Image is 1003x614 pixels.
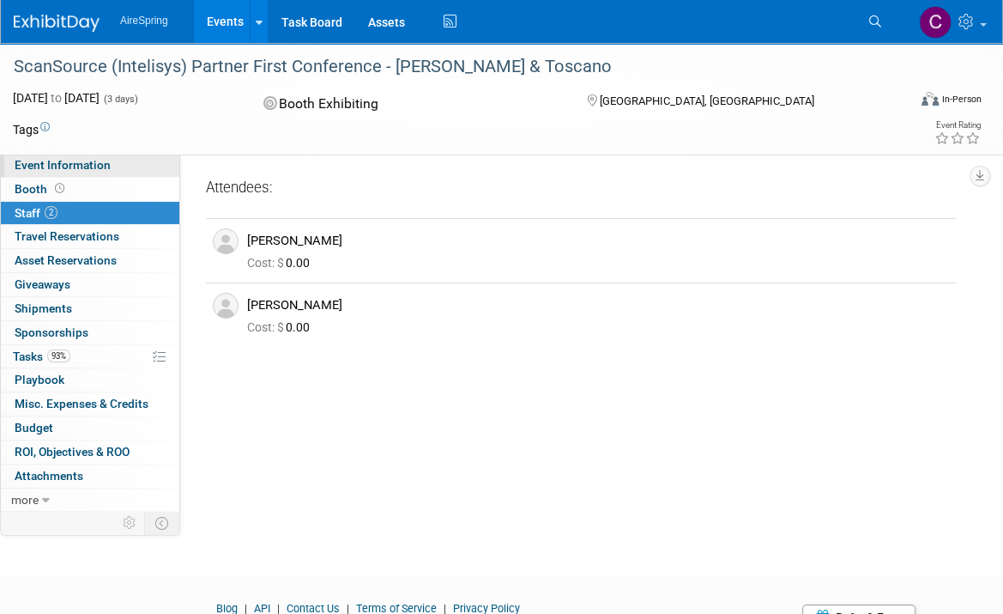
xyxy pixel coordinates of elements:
[247,320,317,334] span: 0.00
[247,256,286,270] span: Cost: $
[51,182,68,195] span: Booth not reserved yet
[48,91,64,105] span: to
[1,202,179,225] a: Staff2
[831,89,982,115] div: Event Format
[15,229,119,243] span: Travel Reservations
[15,158,111,172] span: Event Information
[8,52,887,82] div: ScanSource (Intelisys) Partner First Conference - [PERSON_NAME] & Toscano
[15,277,70,291] span: Giveaways
[1,465,179,488] a: Attachments
[919,6,952,39] img: Christine Silvestri
[921,92,939,106] img: Format-Inperson.png
[941,93,982,106] div: In-Person
[145,512,180,534] td: Toggle Event Tabs
[1,249,179,272] a: Asset Reservations
[15,253,117,267] span: Asset Reservations
[15,373,64,386] span: Playbook
[247,256,317,270] span: 0.00
[934,121,981,130] div: Event Rating
[15,469,83,483] span: Attachments
[15,325,88,339] span: Sponsorships
[15,206,57,220] span: Staff
[247,320,286,334] span: Cost: $
[15,182,68,196] span: Booth
[1,441,179,464] a: ROI, Objectives & ROO
[247,297,949,313] div: [PERSON_NAME]
[1,178,179,201] a: Booth
[13,91,100,105] span: [DATE] [DATE]
[206,178,956,200] div: Attendees:
[45,206,57,219] span: 2
[258,89,559,119] div: Booth Exhibiting
[1,225,179,248] a: Travel Reservations
[15,397,148,410] span: Misc. Expenses & Credits
[13,350,70,363] span: Tasks
[1,273,179,296] a: Giveaways
[102,94,138,105] span: (3 days)
[600,94,814,107] span: [GEOGRAPHIC_DATA], [GEOGRAPHIC_DATA]
[1,154,179,177] a: Event Information
[11,493,39,507] span: more
[120,15,168,27] span: AireSpring
[47,350,70,362] span: 93%
[15,445,130,459] span: ROI, Objectives & ROO
[115,512,145,534] td: Personalize Event Tab Strip
[15,421,53,435] span: Budget
[14,15,100,32] img: ExhibitDay
[1,392,179,416] a: Misc. Expenses & Credits
[213,293,239,319] img: Associate-Profile-5.png
[15,301,72,315] span: Shipments
[213,228,239,254] img: Associate-Profile-5.png
[1,321,179,344] a: Sponsorships
[1,416,179,440] a: Budget
[1,345,179,368] a: Tasks93%
[247,233,949,249] div: [PERSON_NAME]
[13,121,50,138] td: Tags
[1,297,179,320] a: Shipments
[1,368,179,392] a: Playbook
[1,489,179,512] a: more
